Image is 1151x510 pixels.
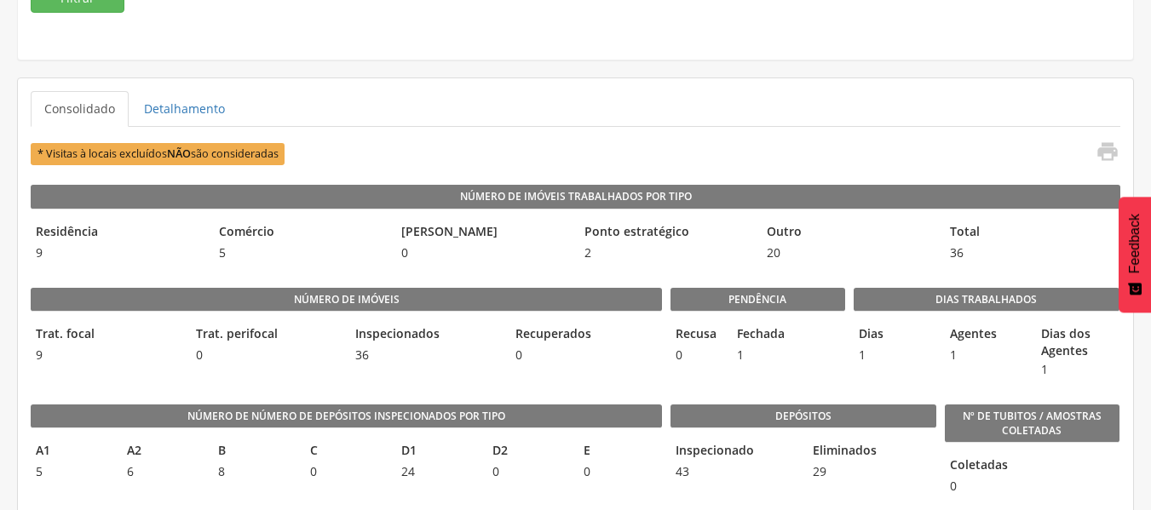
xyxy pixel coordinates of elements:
legend: Trat. focal [31,325,182,345]
span: 5 [214,244,388,261]
legend: Número de Imóveis Trabalhados por Tipo [31,185,1120,209]
span: Feedback [1127,214,1142,273]
legend: Depósitos [670,404,936,428]
legend: Dias Trabalhados [854,288,1119,312]
button: Feedback - Mostrar pesquisa [1119,197,1151,312]
span: 0 [487,463,570,480]
legend: [PERSON_NAME] [396,223,571,243]
span: 6 [122,463,204,480]
legend: Agentes [945,325,1027,345]
legend: Número de Número de Depósitos Inspecionados por Tipo [31,404,662,428]
legend: Dias [854,325,936,345]
span: 9 [31,244,205,261]
a: Consolidado [31,91,129,127]
legend: D2 [487,442,570,461]
legend: B [213,442,296,461]
legend: Trat. perifocal [191,325,342,345]
span: 0 [670,347,722,364]
legend: Outro [762,223,936,243]
legend: Número de imóveis [31,288,662,312]
span: 0 [305,463,388,480]
span: 8 [213,463,296,480]
legend: A2 [122,442,204,461]
legend: Ponto estratégico [579,223,754,243]
span: 9 [31,347,182,364]
span: 5 [31,463,113,480]
legend: Total [945,223,1119,243]
legend: Fechada [732,325,784,345]
legend: D1 [396,442,479,461]
span: 0 [945,478,955,495]
legend: E [578,442,661,461]
a:  [1085,140,1119,168]
legend: Pendência [670,288,845,312]
legend: Eliminados [808,442,936,461]
legend: Nº de Tubitos / Amostras coletadas [945,404,1119,443]
legend: Recusa [670,325,722,345]
span: 36 [945,244,1119,261]
span: 1 [945,347,1027,364]
legend: C [305,442,388,461]
legend: Comércio [214,223,388,243]
legend: A1 [31,442,113,461]
span: 1 [854,347,936,364]
span: 0 [396,244,571,261]
legend: Inspecionado [670,442,799,461]
legend: Recuperados [510,325,662,345]
legend: Dias dos Agentes [1036,325,1119,359]
span: 1 [1036,361,1119,378]
legend: Coletadas [945,456,955,476]
span: 29 [808,463,936,480]
span: 0 [578,463,661,480]
span: 0 [510,347,662,364]
i:  [1096,140,1119,163]
span: 24 [396,463,479,480]
span: 36 [350,347,502,364]
span: 2 [579,244,754,261]
b: NÃO [167,146,191,161]
a: Detalhamento [130,91,239,127]
span: 43 [670,463,799,480]
legend: Residência [31,223,205,243]
span: 1 [732,347,784,364]
span: 0 [191,347,342,364]
span: * Visitas à locais excluídos são consideradas [31,143,285,164]
span: 20 [762,244,936,261]
legend: Inspecionados [350,325,502,345]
